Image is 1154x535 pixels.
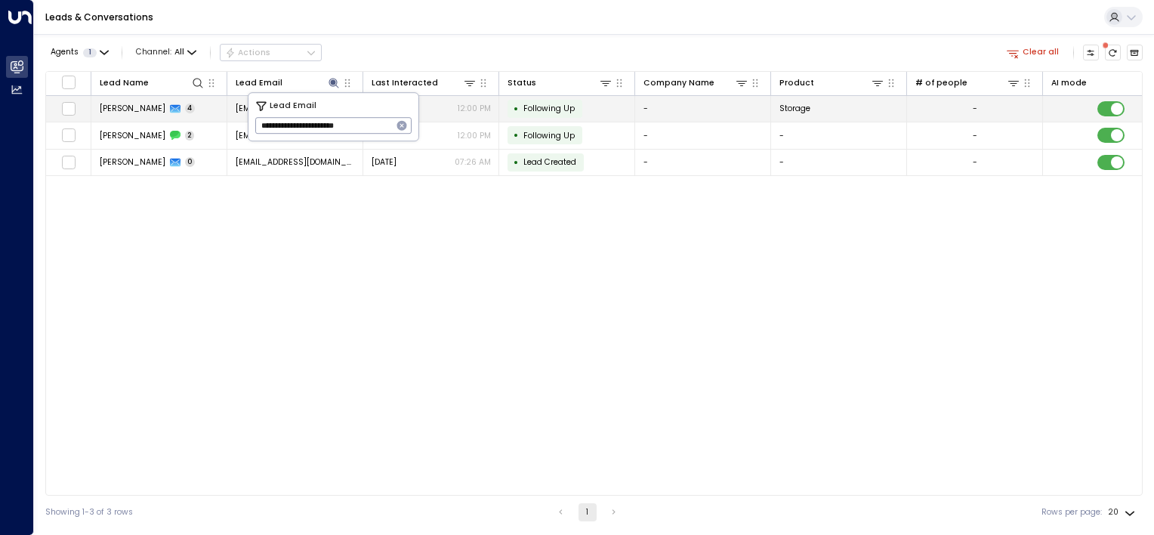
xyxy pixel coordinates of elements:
span: Storage [779,103,810,114]
button: Actions [220,44,322,62]
td: - [771,122,907,149]
nav: pagination navigation [551,503,624,521]
div: # of people [915,76,967,90]
div: Product [779,76,814,90]
button: Agents1 [45,45,113,60]
span: Channel: [131,45,201,60]
div: Status [508,76,613,90]
div: Status [508,76,536,90]
span: 1 [83,48,97,57]
p: 12:00 PM [458,103,491,114]
span: 4 [185,104,196,113]
div: • [514,125,519,145]
button: Customize [1083,45,1100,61]
div: • [514,153,519,172]
div: Company Name [643,76,749,90]
span: There are new threads available. Refresh the grid to view the latest updates. [1105,45,1122,61]
span: Agents [51,48,79,57]
span: Toggle select row [61,155,76,169]
div: Last Interacted [372,76,438,90]
button: Clear all [1002,45,1064,60]
button: Channel:All [131,45,201,60]
td: - [635,96,771,122]
span: Pat Fernandes [100,130,165,141]
span: 0 [185,157,196,167]
span: Lead Created [523,156,576,168]
div: - [973,130,977,141]
button: page 1 [579,503,597,521]
div: AI mode [1051,76,1087,90]
span: Pat Fernandes [100,103,165,114]
div: Company Name [643,76,714,90]
span: All [174,48,184,57]
button: Archived Leads [1127,45,1143,61]
td: - [635,122,771,149]
span: Following Up [523,130,575,141]
div: Product [779,76,885,90]
span: Aug 08, 2025 [372,156,396,168]
span: Toggle select all [61,75,76,89]
div: Lead Name [100,76,205,90]
span: 2 [185,131,195,141]
span: Following Up [523,103,575,114]
span: Pat Fernandes [100,156,165,168]
span: Toggle select row [61,128,76,143]
span: Toggle select row [61,101,76,116]
td: - [635,150,771,176]
div: - [973,156,977,168]
div: Lead Name [100,76,149,90]
span: mspatfernandes@gmail.com [236,130,355,141]
div: Lead Email [236,76,341,90]
p: 12:00 PM [458,130,491,141]
a: Leads & Conversations [45,11,153,23]
div: Showing 1-3 of 3 rows [45,506,133,518]
p: 07:26 AM [455,156,491,168]
td: - [771,150,907,176]
div: • [514,99,519,119]
div: - [973,103,977,114]
div: 20 [1108,503,1138,521]
span: mspatfernandes@gmail.com [236,103,355,114]
span: Lead Email [270,100,316,113]
label: Rows per page: [1041,506,1102,518]
div: Actions [225,48,271,58]
div: Last Interacted [372,76,477,90]
div: Lead Email [236,76,282,90]
div: Button group with a nested menu [220,44,322,62]
div: # of people [915,76,1021,90]
span: mspatfernandes@gmail.com [236,156,355,168]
